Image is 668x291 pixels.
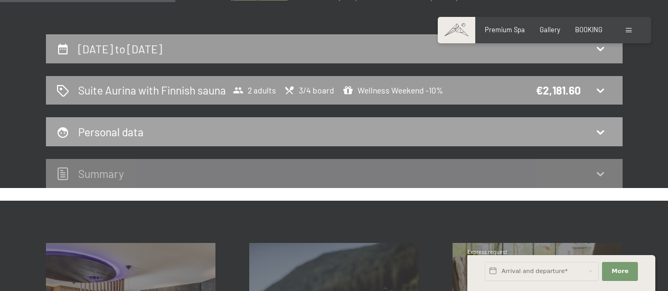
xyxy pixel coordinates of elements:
[536,82,581,98] div: €2,181.60
[78,82,226,98] h2: Suite Aurina with Finnish sauna
[540,25,560,34] a: Gallery
[343,85,443,96] span: Wellness Weekend -10%
[78,167,124,180] h2: Summary
[485,25,525,34] a: Premium Spa
[575,25,603,34] a: BOOKING
[78,42,162,55] h2: [DATE] to [DATE]
[233,85,276,96] span: 2 adults
[78,125,144,138] h2: Personal data
[602,262,638,281] button: More
[611,267,628,276] span: More
[284,85,334,96] span: 3/4 board
[467,249,507,255] span: Express request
